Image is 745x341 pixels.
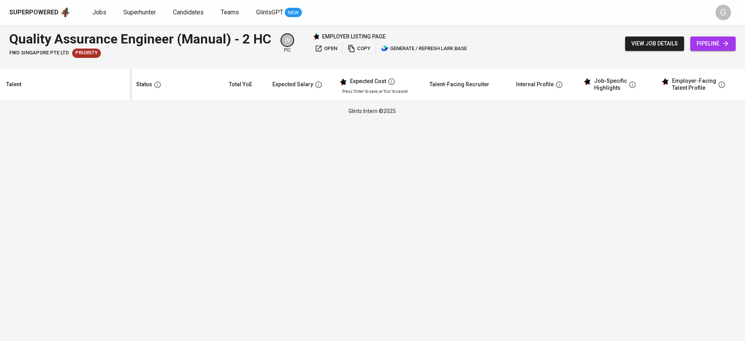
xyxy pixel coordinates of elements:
p: Press 'Enter' to save, or 'Esc' to cancel [342,89,417,94]
div: pic [281,33,294,54]
div: Quality Assurance Engineer (Manual) - 2 HC [9,30,271,49]
img: glints_star.svg [583,78,591,85]
a: Superpoweredapp logo [9,7,71,18]
button: view job details [625,37,684,51]
a: pipeline [690,37,736,51]
button: open [313,43,339,55]
a: Superhunter [123,8,158,17]
div: W [281,33,294,47]
button: lark generate / refresh lark base [379,43,469,55]
a: Candidates [173,8,205,17]
div: Job-Specific Highlights [594,78,627,91]
span: NEW [285,9,302,17]
span: FWD Singapore Pte Ltd [9,49,69,57]
div: New Job received from Demand Team [72,49,101,58]
p: employer listing page [322,33,386,40]
div: Employer-Facing Talent Profile [672,78,716,91]
span: open [315,44,337,53]
div: Status [136,80,152,89]
span: Priority [72,49,101,57]
img: Glints Star [313,33,320,40]
span: pipeline [696,39,729,49]
img: glints_star.svg [339,78,347,86]
span: Teams [221,9,239,16]
div: Total YoE [229,80,252,89]
span: Jobs [92,9,106,16]
div: G [716,5,731,20]
div: Talent [6,80,21,89]
a: Teams [221,8,241,17]
span: GlintsGPT [256,9,283,16]
img: lark [381,45,389,52]
span: Superhunter [123,9,156,16]
button: copy [346,43,372,55]
a: GlintsGPT NEW [256,8,302,17]
img: app logo [60,7,71,18]
div: Expected Cost [350,78,386,85]
img: glints_star.svg [661,78,669,85]
span: Candidates [173,9,204,16]
div: Expected Salary [272,80,313,89]
a: Jobs [92,8,108,17]
span: generate / refresh lark base [381,44,467,53]
div: Talent-Facing Recruiter [430,80,489,89]
span: copy [348,44,371,53]
div: Internal Profile [516,80,554,89]
span: view job details [631,39,678,49]
div: Superpowered [9,8,59,17]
